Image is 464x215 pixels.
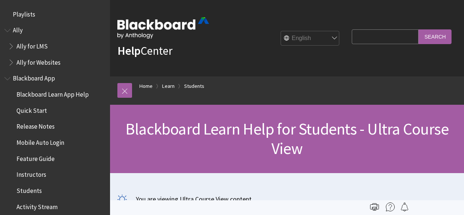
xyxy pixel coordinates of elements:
img: More help [386,203,395,211]
span: Mobile Auto Login [17,136,64,146]
span: Instructors [17,169,46,179]
span: Blackboard App [13,72,55,82]
span: Students [17,184,42,194]
input: Search [419,29,452,44]
span: Blackboard Learn Help for Students - Ultra Course View [125,119,449,158]
span: Release Notes [17,121,55,130]
nav: Book outline for Anthology Ally Help [4,24,106,69]
a: Home [139,82,153,91]
a: Students [184,82,204,91]
a: HelpCenter [117,43,172,58]
span: Feature Guide [17,153,55,162]
span: Playlists [13,8,35,18]
span: Activity Stream [17,201,58,211]
img: Blackboard by Anthology [117,17,209,39]
span: Ally for LMS [17,40,48,50]
img: Print [370,203,379,211]
span: Ally for Websites [17,56,61,66]
span: Quick Start [17,104,47,114]
span: Blackboard Learn App Help [17,88,89,98]
img: Follow this page [400,203,409,211]
nav: Book outline for Playlists [4,8,106,21]
select: Site Language Selector [281,31,340,46]
a: Learn [162,82,175,91]
strong: Help [117,43,140,58]
span: Ally [13,24,23,34]
p: You are viewing Ultra Course View content [117,194,457,204]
